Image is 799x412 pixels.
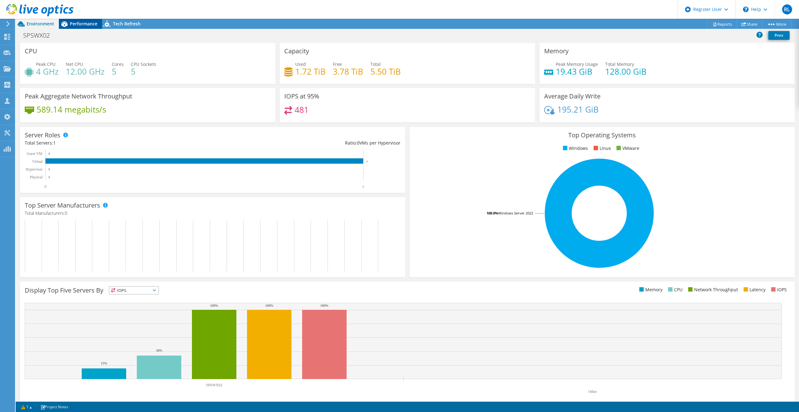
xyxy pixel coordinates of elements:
span: 0 [65,210,67,216]
span: Free [333,61,342,67]
text: 100% [210,304,218,307]
span: Total Memory [605,61,634,67]
li: CPU [667,286,683,293]
text: 100% [320,304,328,307]
svg: \n [743,7,749,12]
text: Guest VM [27,151,42,156]
div: Total Servers: [25,140,213,146]
text: Physical [30,175,43,179]
span: Net CPU [66,61,83,67]
h4: 589.14 megabits/s [37,106,106,113]
span: Cores [112,61,124,67]
h4: 195.21 GiB [557,106,599,113]
h3: Memory [544,48,569,55]
li: Network Throughput [687,286,738,293]
text: 1 [362,184,364,189]
text: 0 [49,168,50,171]
text: 0 [49,176,50,179]
h4: 5 [131,68,156,75]
h4: 1.72 TiB [295,68,326,75]
li: Latency [742,286,765,293]
span: Total [370,61,381,67]
text: Virtual [32,159,43,164]
span: 0 [357,140,359,146]
li: Memory [638,286,662,293]
h4: 128.00 GiB [605,68,647,75]
span: Used [295,61,306,67]
span: Peak CPU [36,61,55,67]
text: 100% [265,304,273,307]
h4: 5 [112,68,124,75]
span: CPU Sockets [131,61,156,67]
tspan: Windows Server 2022 [498,211,533,215]
a: Share [737,19,762,29]
h3: CPU [25,48,37,55]
text: SPSWX02 [206,383,222,387]
span: Tech Refresh [113,21,141,27]
h3: Peak Aggregate Network Throughput [25,93,132,100]
h3: Capacity [284,48,309,55]
text: 15% [101,361,107,365]
span: Peak Memory Usage [556,61,598,67]
h3: Server Roles [25,132,60,139]
h4: 12.00 GHz [66,68,105,75]
li: VMware [615,145,639,152]
text: 34% [156,348,162,352]
h3: Average Daily Write [544,93,601,100]
text: 0 [49,152,50,155]
a: Print [768,31,790,40]
a: Reports [707,19,737,29]
li: Linux [592,145,611,152]
text: Other [588,389,597,394]
text: 1 [366,160,368,163]
h4: Total Manufacturers: [25,210,400,217]
h4: 4 GHz [36,68,59,75]
h4: 3.78 TiB [333,68,363,75]
h3: IOPS at 95% [284,93,319,100]
h4: 5.50 TiB [370,68,401,75]
h4: 19.43 GiB [556,68,598,75]
h3: Top Operating Systems [414,132,790,139]
h1: SPSWX02 [20,32,59,39]
span: RL [782,4,792,14]
tspan: 100.0% [487,211,498,215]
span: 1 [53,140,56,146]
div: Ratio: VMs per Hypervisor [213,140,400,146]
li: Windows [561,145,588,152]
h3: Top Server Manufacturers [25,202,100,209]
a: More [762,19,791,29]
span: Performance [70,21,97,27]
text: 0 [44,184,46,189]
text: Hypervisor [26,167,43,172]
span: Environment [27,21,54,27]
a: 1 [17,403,36,411]
a: Project Notes [36,403,73,411]
span: IOPS [109,287,158,294]
h4: 481 [295,106,309,113]
li: IOPS [770,286,787,293]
